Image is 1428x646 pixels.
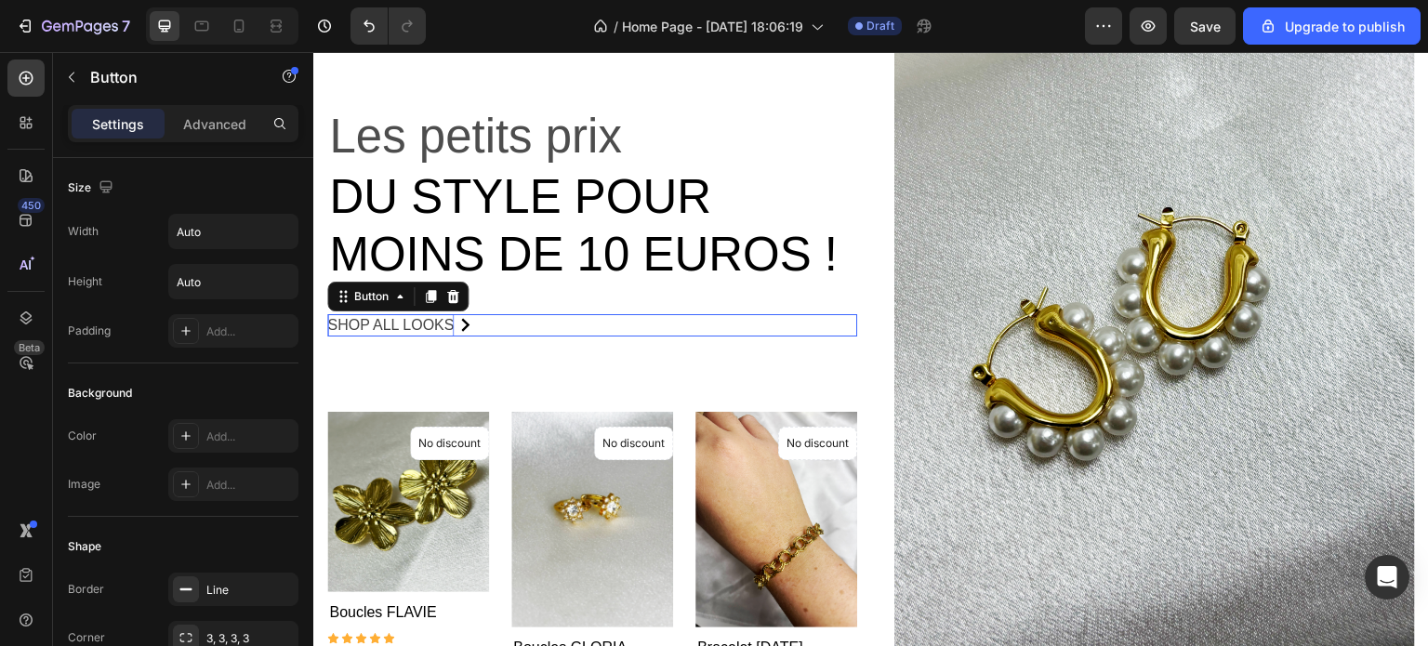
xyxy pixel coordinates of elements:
p: Button [90,66,248,88]
iframe: Design area [313,52,1428,646]
button: 7 [7,7,139,45]
div: Undo/Redo [350,7,426,45]
h1: Boucles GLORIA [198,583,360,609]
input: Auto [169,265,297,298]
div: Height [68,273,102,290]
h1: Bracelet [DATE] [382,583,544,609]
span: Draft [866,18,894,34]
div: Color [68,428,97,444]
input: Auto [169,215,297,248]
span: / [614,17,618,36]
div: 450 [18,198,45,213]
div: Upgrade to publish [1259,17,1405,36]
p: No discount [473,383,535,400]
a: Bracelet POLA [382,360,544,575]
div: Padding [68,323,111,339]
div: Add... [206,428,294,445]
img: Bracelet POLA EVAYA [382,360,544,575]
div: Width [68,223,99,240]
div: Add... [206,323,294,340]
div: Corner [68,629,105,646]
button: Upgrade to publish [1243,7,1421,45]
div: Line [206,582,294,599]
span: Save [1190,19,1221,34]
span: Home Page - [DATE] 18:06:19 [622,17,803,36]
div: Shape [68,538,101,555]
div: Background [68,385,132,402]
p: 7 [122,15,130,37]
div: Beta [14,340,45,355]
div: Add... [206,477,294,494]
p: Advanced [183,114,246,134]
div: Border [68,581,104,598]
div: Size [68,176,117,201]
div: Open Intercom Messenger [1365,555,1409,600]
button: Save [1174,7,1236,45]
div: Image [68,476,100,493]
p: Settings [92,114,144,134]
